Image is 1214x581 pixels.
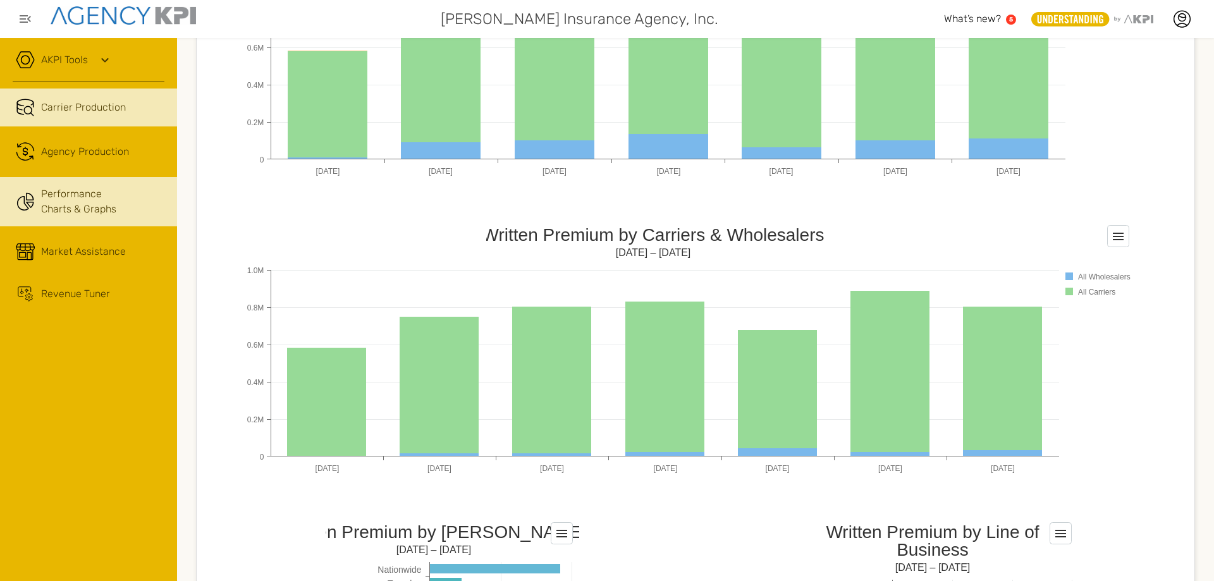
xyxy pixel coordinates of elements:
text: All Carriers [1078,288,1115,297]
text: 0 [260,453,264,462]
text: 5 [1009,16,1013,23]
text: 0.4M [247,378,264,387]
tspan: Written Premium by Carriers & Wholesalers [482,225,824,245]
text: 0.6M [247,341,264,350]
a: 5 [1006,15,1016,25]
text: [DATE] [769,167,794,176]
span: Carrier Production [41,100,126,115]
div: Agency Production [41,144,129,159]
div: Revenue Tuner [41,286,110,302]
text: 0.2M [247,118,264,127]
text: 0.6M [247,44,264,52]
text: [DATE] [540,464,564,473]
tspan: Business [897,540,969,560]
text: [DATE] [316,167,340,176]
text: All Wholesalers [1078,272,1131,281]
text: Nationwide [377,565,421,575]
a: AKPI Tools [41,52,88,68]
text: [DATE] [316,464,340,473]
text: [DATE] [657,167,681,176]
text: [DATE] – [DATE] [396,544,471,555]
text: [DATE] [429,167,453,176]
text: 1.0M [247,266,264,275]
text: [DATE] – [DATE] [895,562,970,573]
text: [DATE] [427,464,451,473]
text: [DATE] – [DATE] [616,247,691,258]
text: 0.8M [247,303,264,312]
tspan: Written Premium by Line of [826,522,1039,542]
text: [DATE] [543,167,567,176]
img: agencykpi-logo-550x69-2d9e3fa8.png [51,6,196,25]
text: [DATE] [883,167,907,176]
text: [DATE] [996,167,1021,176]
text: 0 [260,156,264,164]
div: Market Assistance [41,244,126,259]
text: 0.2M [247,415,264,424]
text: [DATE] [766,464,790,473]
text: [DATE] [878,464,902,473]
text: 0.4M [247,81,264,90]
text: [DATE] [654,464,678,473]
text: [DATE] [991,464,1015,473]
span: What’s new? [944,13,1001,25]
text: Written Premium by [PERSON_NAME] [281,522,586,542]
span: [PERSON_NAME] Insurance Agency, Inc. [441,8,718,30]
